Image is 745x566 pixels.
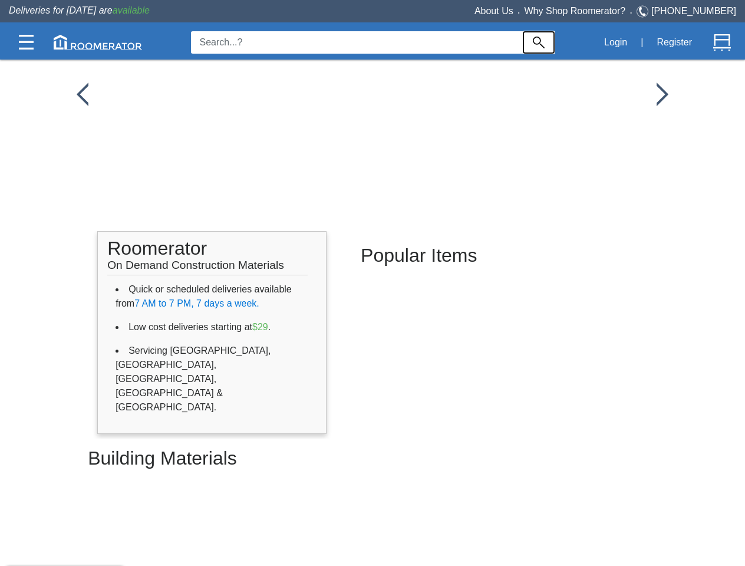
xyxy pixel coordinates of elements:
[361,236,614,275] h2: Popular Items
[116,278,308,315] li: Quick or scheduled deliveries available from
[134,298,259,308] span: 7 AM to 7 PM, 7 days a week.
[88,439,657,478] h2: Building Materials
[474,6,513,16] a: About Us
[107,232,308,275] h1: Roomerator
[513,10,525,15] span: •
[637,4,651,19] img: Telephone.svg
[113,5,150,15] span: available
[533,37,545,48] img: Search_Icon.svg
[77,83,88,106] img: /app/images/Buttons/favicon.jpg
[651,6,736,16] a: [PHONE_NUMBER]
[713,34,731,51] img: Cart.svg
[657,83,668,106] img: /app/images/Buttons/favicon.jpg
[634,29,650,55] div: |
[116,339,308,419] li: Servicing [GEOGRAPHIC_DATA], [GEOGRAPHIC_DATA], [GEOGRAPHIC_DATA], [GEOGRAPHIC_DATA] & [GEOGRAPHI...
[650,30,698,55] button: Register
[252,322,268,332] span: $29
[54,35,142,50] img: roomerator-logo.svg
[116,315,308,339] li: Low cost deliveries starting at .
[9,5,150,15] span: Deliveries for [DATE] are
[525,6,626,16] a: Why Shop Roomerator?
[19,35,34,50] img: Categories.svg
[107,253,284,271] span: On Demand Construction Materials
[191,31,523,54] input: Search...?
[598,30,634,55] button: Login
[625,10,637,15] span: •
